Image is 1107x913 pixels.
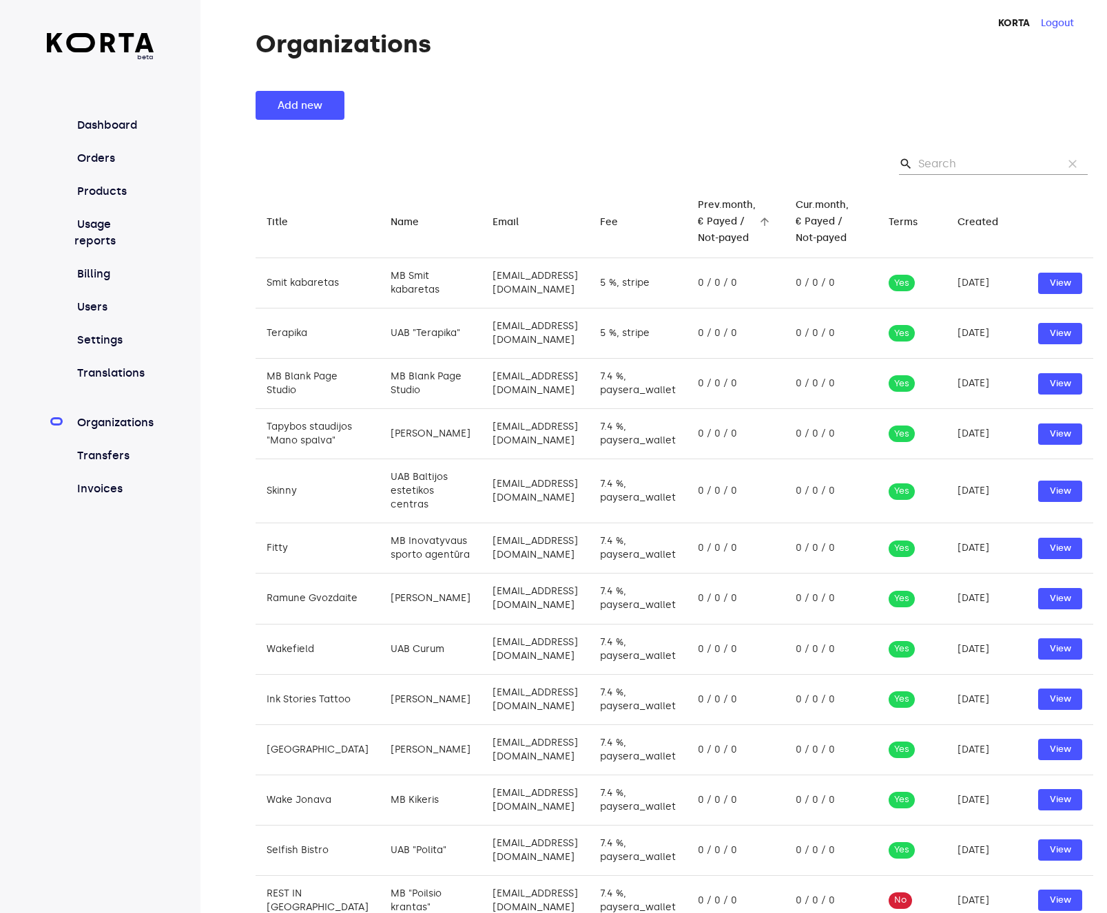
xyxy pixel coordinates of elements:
a: Transfers [74,448,154,464]
span: Yes [889,428,915,441]
a: View [1038,742,1082,753]
td: Wake Jonava [256,775,380,825]
span: Yes [889,793,915,806]
span: Email [493,214,537,231]
button: View [1038,588,1082,609]
td: 7.4 %, paysera_wallet [589,624,687,674]
a: Products [74,183,154,200]
td: 0 / 0 / 0 [785,459,878,523]
span: Name [391,214,437,231]
span: View [1045,326,1075,342]
a: Users [74,299,154,315]
td: Tapybos staudijos "Mano spalva" [256,409,380,459]
td: 0 / 0 / 0 [785,724,878,775]
td: [DATE] [946,459,1027,523]
span: Title [267,214,306,231]
span: Search [899,157,913,171]
a: View [1038,691,1082,703]
button: View [1038,423,1082,445]
a: View [1038,892,1082,904]
td: 0 / 0 / 0 [785,775,878,825]
button: View [1038,538,1082,559]
a: View [1038,326,1082,337]
td: [DATE] [946,775,1027,825]
span: Terms [889,214,935,231]
td: 0 / 0 / 0 [687,523,785,574]
td: [PERSON_NAME] [380,674,482,724]
span: beta [47,52,154,62]
span: View [1045,376,1075,392]
td: 0 / 0 / 0 [687,574,785,624]
a: View [1038,792,1082,804]
td: [DATE] [946,359,1027,409]
div: Fee [600,214,618,231]
td: Ramune Gvozdaite [256,574,380,624]
button: View [1038,373,1082,395]
td: 0 / 0 / 0 [687,308,785,359]
span: View [1045,842,1075,858]
td: Skinny [256,459,380,523]
td: Smit kabaretas [256,258,380,308]
td: MB Kikeris [380,775,482,825]
button: Logout [1041,17,1074,30]
a: Invoices [74,481,154,497]
td: 7.4 %, paysera_wallet [589,724,687,775]
td: [DATE] [946,258,1027,308]
td: 7.4 %, paysera_wallet [589,459,687,523]
span: No [889,894,912,907]
td: 5 %, stripe [589,308,687,359]
td: UAB Baltijos estetikos centras [380,459,482,523]
span: Yes [889,693,915,706]
span: Yes [889,843,915,857]
td: 0 / 0 / 0 [687,409,785,459]
button: View [1038,739,1082,760]
button: View [1038,273,1082,294]
span: Created [958,214,1016,231]
span: View [1045,691,1075,707]
td: Selfish Bistro [256,825,380,875]
span: Yes [889,277,915,290]
td: 0 / 0 / 0 [785,523,878,574]
td: 0 / 0 / 0 [687,258,785,308]
td: UAB "Terapika" [380,308,482,359]
a: beta [47,33,154,62]
a: Dashboard [74,117,154,134]
td: UAB "Polita" [380,825,482,875]
td: 0 / 0 / 0 [785,258,878,308]
span: View [1045,892,1075,908]
td: 0 / 0 / 0 [687,825,785,875]
td: [DATE] [946,574,1027,624]
span: View [1045,483,1075,499]
td: MB Blank Page Studio [256,359,380,409]
td: 0 / 0 / 0 [785,359,878,409]
td: [PERSON_NAME] [380,409,482,459]
td: Terapika [256,308,380,359]
a: View [1038,376,1082,388]
h1: Organizations [256,30,1093,58]
button: View [1038,481,1082,502]
td: 0 / 0 / 0 [687,775,785,825]
td: 0 / 0 / 0 [687,359,785,409]
span: Yes [889,642,915,655]
td: 7.4 %, paysera_wallet [589,674,687,724]
div: Email [493,214,519,231]
span: Yes [889,485,915,498]
span: Yes [889,592,915,605]
td: 0 / 0 / 0 [785,308,878,359]
a: Usage reports [74,216,154,249]
td: [EMAIL_ADDRESS][DOMAIN_NAME] [482,574,589,624]
a: View [1038,426,1082,438]
button: View [1038,839,1082,861]
a: View [1038,641,1082,653]
td: [EMAIL_ADDRESS][DOMAIN_NAME] [482,409,589,459]
td: 7.4 %, paysera_wallet [589,574,687,624]
span: Add new [278,96,322,114]
td: [DATE] [946,409,1027,459]
td: [EMAIL_ADDRESS][DOMAIN_NAME] [482,258,589,308]
td: MB Inovatyvaus sporto agentūra [380,523,482,574]
td: [EMAIL_ADDRESS][DOMAIN_NAME] [482,523,589,574]
td: [EMAIL_ADDRESS][DOMAIN_NAME] [482,624,589,674]
td: [PERSON_NAME] [380,574,482,624]
span: View [1045,275,1075,291]
a: View [1038,591,1082,602]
